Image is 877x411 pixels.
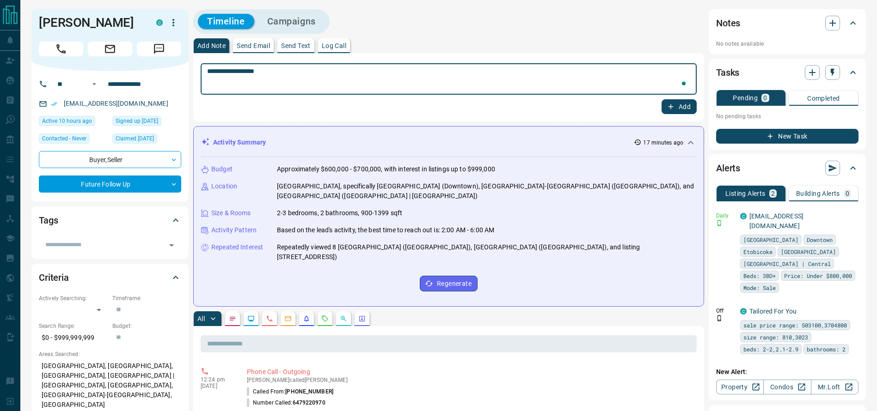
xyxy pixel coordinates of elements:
[662,99,697,114] button: Add
[285,388,333,395] span: [PHONE_NUMBER]
[137,42,181,56] span: Message
[197,315,205,322] p: All
[39,209,181,231] div: Tags
[716,157,859,179] div: Alerts
[846,190,849,197] p: 0
[743,320,847,330] span: sale price range: 503100,3704800
[811,380,859,394] a: Mr.Loft
[340,315,347,322] svg: Opportunities
[716,61,859,84] div: Tasks
[42,134,86,143] span: Contacted - Never
[716,161,740,175] h2: Alerts
[39,175,181,193] div: Future Follow Up
[716,12,859,34] div: Notes
[277,181,696,201] p: [GEOGRAPHIC_DATA], specifically [GEOGRAPHIC_DATA] (Downtown), [GEOGRAPHIC_DATA]-[GEOGRAPHIC_DATA]...
[743,283,776,292] span: Mode: Sale
[716,16,740,30] h2: Notes
[51,101,57,107] svg: Email Verified
[237,42,270,49] p: Send Email
[198,14,254,29] button: Timeline
[643,139,683,147] p: 17 minutes ago
[358,315,366,322] svg: Agent Actions
[716,40,859,48] p: No notes available
[112,294,181,302] p: Timeframe:
[211,164,233,174] p: Budget
[763,95,767,101] p: 0
[229,315,236,322] svg: Notes
[321,315,329,322] svg: Requests
[39,151,181,168] div: Buyer , Seller
[303,315,310,322] svg: Listing Alerts
[247,387,333,396] p: Called From:
[716,220,723,226] svg: Push Notification Only
[165,239,178,252] button: Open
[293,399,325,406] span: 6479220970
[116,134,154,143] span: Claimed [DATE]
[112,322,181,330] p: Budget:
[266,315,273,322] svg: Calls
[247,399,325,407] p: Number Called:
[39,322,108,330] p: Search Range:
[743,247,773,256] span: Etobicoke
[39,350,181,358] p: Areas Searched:
[322,42,346,49] p: Log Call
[247,315,255,322] svg: Lead Browsing Activity
[247,377,693,383] p: [PERSON_NAME] called [PERSON_NAME]
[807,235,833,244] span: Downtown
[716,367,859,377] p: New Alert:
[277,208,402,218] p: 2-3 bedrooms, 2 bathrooms, 900-1399 sqft
[39,15,142,30] h1: [PERSON_NAME]
[781,247,836,256] span: [GEOGRAPHIC_DATA]
[39,116,108,129] div: Tue Oct 14 2025
[211,242,263,252] p: Repeated Interest
[39,213,58,228] h2: Tags
[207,67,690,91] textarea: To enrich screen reader interactions, please activate Accessibility in Grammarly extension settings
[116,116,158,126] span: Signed up [DATE]
[201,383,233,389] p: [DATE]
[716,307,735,315] p: Off
[716,129,859,144] button: New Task
[743,235,798,244] span: [GEOGRAPHIC_DATA]
[733,95,758,101] p: Pending
[740,213,747,219] div: condos.ca
[796,190,840,197] p: Building Alerts
[743,271,776,280] span: Beds: 3BD+
[201,376,233,383] p: 12:24 pm
[763,380,811,394] a: Condos
[201,134,696,151] div: Activity Summary17 minutes ago
[743,332,808,342] span: size range: 810,3023
[247,367,693,377] p: Phone Call - Outgoing
[277,225,494,235] p: Based on the lead's activity, the best time to reach out is: 2:00 AM - 6:00 AM
[211,208,251,218] p: Size & Rooms
[39,294,108,302] p: Actively Searching:
[807,95,840,102] p: Completed
[258,14,325,29] button: Campaigns
[213,138,266,147] p: Activity Summary
[39,266,181,289] div: Criteria
[740,308,747,314] div: condos.ca
[716,380,764,394] a: Property
[749,212,803,230] a: [EMAIL_ADDRESS][DOMAIN_NAME]
[420,276,478,291] button: Regenerate
[88,42,132,56] span: Email
[743,259,831,268] span: [GEOGRAPHIC_DATA] | Central
[39,270,69,285] h2: Criteria
[112,116,181,129] div: Wed Nov 01 2017
[784,271,852,280] span: Price: Under $800,000
[716,109,859,123] p: No pending tasks
[112,133,181,146] div: Tue Feb 08 2022
[281,42,311,49] p: Send Text
[277,164,495,174] p: Approximately $600,000 - $700,000, with interest in listings up to $999,000
[89,79,100,90] button: Open
[64,100,168,107] a: [EMAIL_ADDRESS][DOMAIN_NAME]
[197,42,226,49] p: Add Note
[211,225,257,235] p: Activity Pattern
[743,345,798,354] span: beds: 2-2,2.1-2.9
[716,315,723,321] svg: Push Notification Only
[807,345,846,354] span: bathrooms: 2
[716,65,739,80] h2: Tasks
[284,315,292,322] svg: Emails
[156,19,163,26] div: condos.ca
[716,212,735,220] p: Daily
[42,116,92,126] span: Active 10 hours ago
